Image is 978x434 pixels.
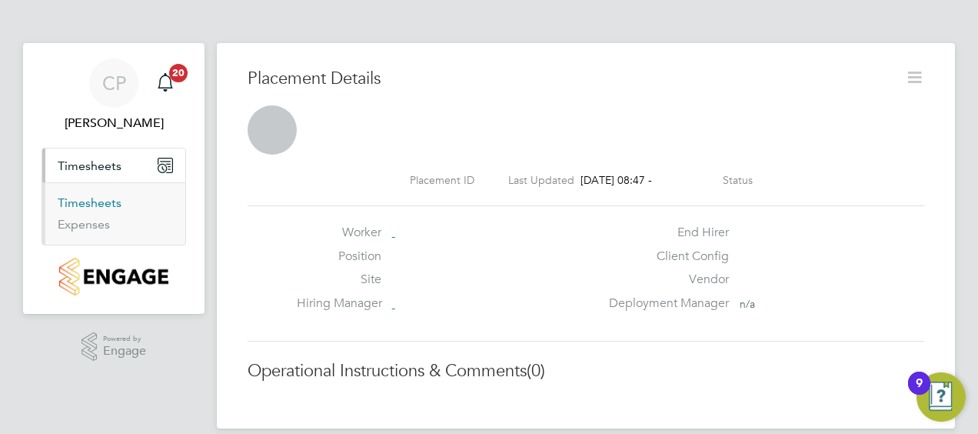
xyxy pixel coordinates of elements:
label: Vendor [600,272,729,288]
span: Powered by [103,332,146,346]
div: Timesheets [42,182,185,245]
span: Connor Pattenden [42,114,186,132]
label: Hiring Manager [297,295,381,312]
h3: Placement Details [248,68,893,90]
a: Go to home page [42,258,186,295]
label: Worker [297,225,381,241]
label: Site [297,272,381,288]
span: Timesheets [58,159,121,173]
nav: Main navigation [23,43,205,314]
label: Position [297,249,381,265]
button: Timesheets [42,149,185,182]
a: Powered byEngage [81,332,147,362]
label: End Hirer [600,225,729,241]
h3: Operational Instructions & Comments [248,360,924,382]
span: (0) [527,360,545,381]
span: CP [102,73,126,93]
label: Client Config [600,249,729,265]
label: Deployment Manager [600,295,729,312]
img: countryside-properties-logo-retina.png [59,258,168,295]
label: Status [723,173,753,187]
span: Engage [103,345,146,358]
span: 20 [169,64,188,82]
label: Last Updated [508,173,574,187]
label: Placement ID [410,173,474,187]
a: Expenses [58,217,110,232]
div: 9 [916,383,923,403]
span: n/a [740,297,755,311]
a: Timesheets [58,195,121,210]
a: CP[PERSON_NAME] [42,58,186,132]
a: 20 [150,58,181,108]
button: Open Resource Center, 9 new notifications [916,372,966,422]
span: [DATE] 08:47 - [580,173,652,187]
